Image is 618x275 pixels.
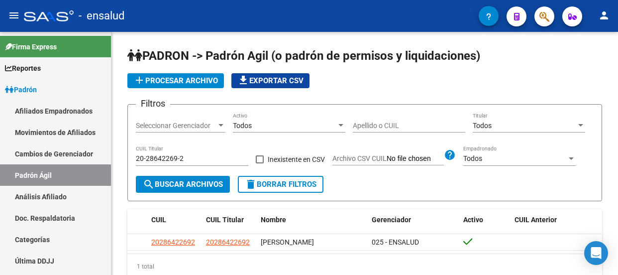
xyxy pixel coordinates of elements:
span: Nombre [261,216,286,224]
span: 025 - ENSALUD [372,238,419,246]
span: Archivo CSV CUIL [332,154,387,162]
datatable-header-cell: CUIL Titular [202,209,257,231]
span: Activo [463,216,483,224]
span: Inexistente en CSV [268,153,325,165]
button: Exportar CSV [231,73,309,88]
button: Procesar archivo [127,73,224,88]
span: - ensalud [79,5,124,27]
span: Gerenciador [372,216,411,224]
span: CUIL [151,216,166,224]
mat-icon: menu [8,9,20,21]
span: Borrar Filtros [245,180,316,189]
span: PADRON -> Padrón Agil (o padrón de permisos y liquidaciones) [127,49,480,63]
span: 20286422692 [151,238,195,246]
datatable-header-cell: CUIL Anterior [511,209,602,231]
span: Todos [233,122,252,130]
mat-icon: delete [245,178,257,190]
button: Buscar Archivos [136,176,230,193]
input: Archivo CSV CUIL [387,154,444,163]
datatable-header-cell: Gerenciador [368,209,459,231]
span: Reportes [5,63,41,74]
span: 20286422692 [206,238,250,246]
span: Firma Express [5,41,57,52]
mat-icon: person [598,9,610,21]
span: CUIL Titular [206,216,244,224]
datatable-header-cell: Nombre [257,209,368,231]
span: Seleccionar Gerenciador [136,122,216,130]
div: Open Intercom Messenger [584,241,608,265]
mat-icon: add [133,74,145,86]
mat-icon: file_download [237,74,249,86]
datatable-header-cell: Activo [459,209,511,231]
span: Padrón [5,84,37,95]
h3: Filtros [136,97,170,111]
button: Borrar Filtros [238,176,323,193]
span: [PERSON_NAME] [261,238,314,246]
span: Buscar Archivos [143,180,223,189]
span: Procesar archivo [133,76,218,85]
span: CUIL Anterior [515,216,557,224]
mat-icon: search [143,178,155,190]
span: Todos [463,154,482,162]
datatable-header-cell: CUIL [147,209,202,231]
span: Exportar CSV [237,76,304,85]
mat-icon: help [444,149,456,161]
span: Todos [473,122,492,130]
